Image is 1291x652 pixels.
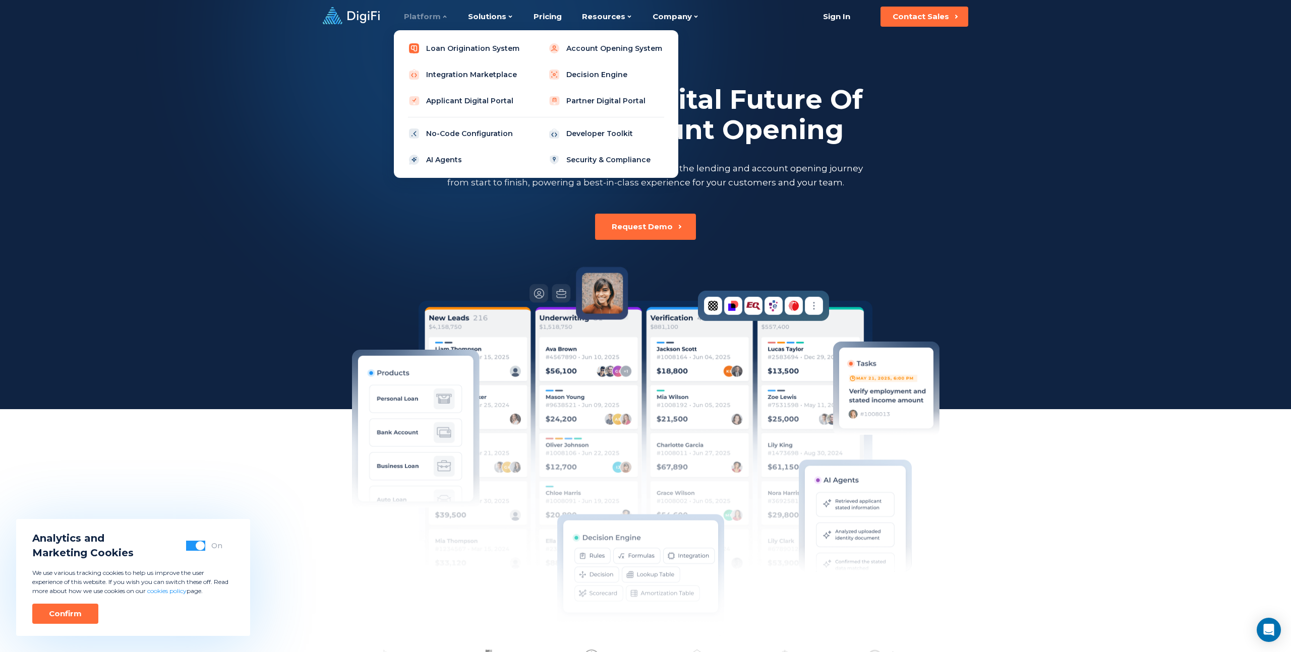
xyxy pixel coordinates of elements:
[1257,618,1281,642] div: Open Intercom Messenger
[893,12,949,22] div: Contact Sales
[211,541,222,551] div: On
[49,609,82,619] div: Confirm
[402,123,530,144] a: No-Code Configuration
[810,7,862,27] a: Sign In
[402,38,530,58] a: Loan Origination System
[542,64,670,85] a: Decision Engine
[32,604,98,624] button: Confirm
[542,123,670,144] a: Developer Toolkit
[595,214,696,240] button: Request Demo
[612,222,673,232] div: Request Demo
[542,150,670,170] a: Security & Compliance
[402,150,530,170] a: AI Agents
[147,587,187,595] a: cookies policy
[419,301,872,588] img: Cards list
[32,531,134,546] span: Analytics and
[542,38,670,58] a: Account Opening System
[402,64,530,85] a: Integration Marketplace
[32,546,134,560] span: Marketing Cookies
[402,91,530,111] a: Applicant Digital Portal
[32,568,234,596] p: We use various tracking cookies to help us improve the user experience of this website. If you wi...
[881,7,968,27] button: Contact Sales
[542,91,670,111] a: Partner Digital Portal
